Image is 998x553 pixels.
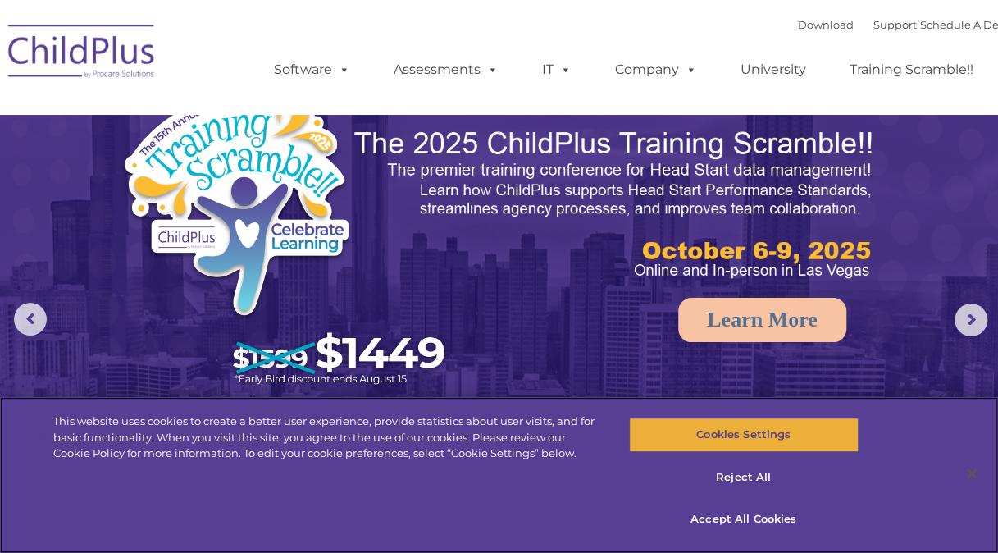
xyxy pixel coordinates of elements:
[599,53,713,86] a: Company
[724,53,823,86] a: University
[377,53,515,86] a: Assessments
[798,18,854,31] a: Download
[257,53,367,86] a: Software
[53,414,599,462] div: This website uses cookies to create a better user experience, provide statistics about user visit...
[629,418,859,452] button: Cookies Settings
[629,460,859,495] button: Reject All
[223,108,273,121] span: Last name
[678,298,846,342] a: Learn More
[833,53,990,86] a: Training Scramble!!
[954,455,990,491] button: Close
[873,18,917,31] a: Support
[526,53,588,86] a: IT
[629,502,859,537] button: Accept All Cookies
[223,176,293,188] span: Phone number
